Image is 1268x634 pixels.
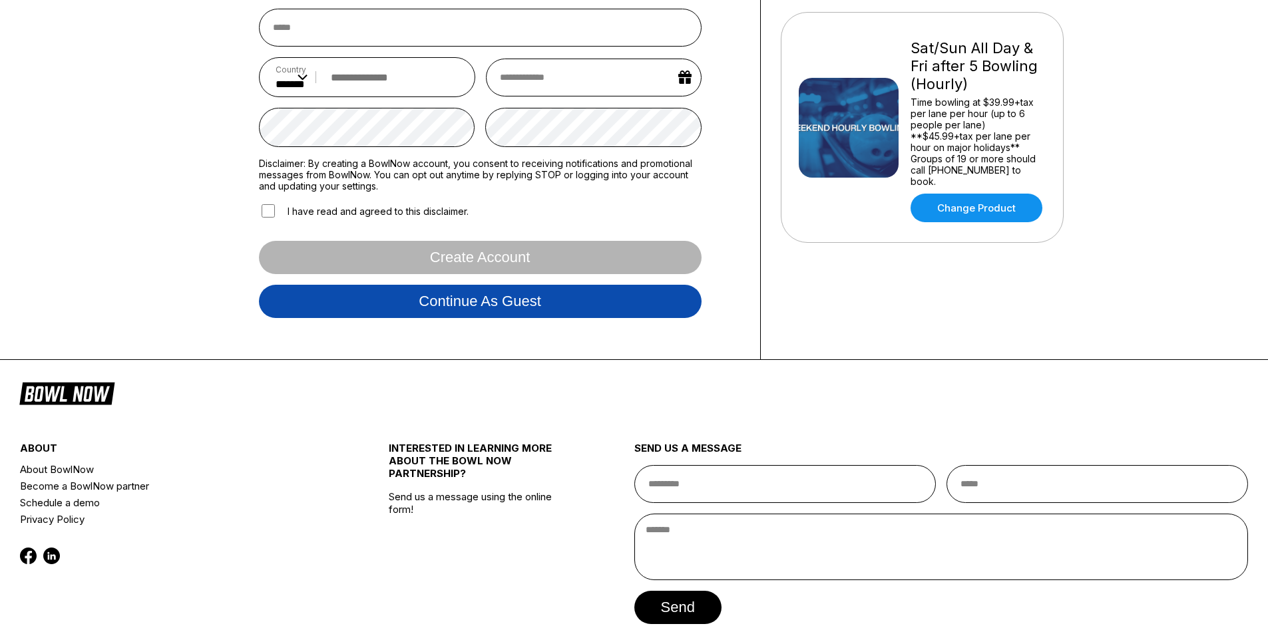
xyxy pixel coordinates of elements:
div: Time bowling at $39.99+tax per lane per hour (up to 6 people per lane) **$45.99+tax per lane per ... [911,96,1046,187]
a: Change Product [911,194,1042,222]
label: Disclaimer: By creating a BowlNow account, you consent to receiving notifications and promotional... [259,158,702,192]
button: Continue as guest [259,285,702,318]
div: Sat/Sun All Day & Fri after 5 Bowling (Hourly) [911,39,1046,93]
a: Privacy Policy [20,511,327,528]
input: I have read and agreed to this disclaimer. [262,204,275,218]
button: send [634,591,722,624]
div: about [20,442,327,461]
label: I have read and agreed to this disclaimer. [259,202,469,220]
a: About BowlNow [20,461,327,478]
a: Become a BowlNow partner [20,478,327,494]
div: send us a message [634,442,1249,465]
label: Country [276,65,308,75]
div: INTERESTED IN LEARNING MORE ABOUT THE BOWL NOW PARTNERSHIP? [389,442,573,490]
a: Schedule a demo [20,494,327,511]
img: Sat/Sun All Day & Fri after 5 Bowling (Hourly) [799,78,899,178]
